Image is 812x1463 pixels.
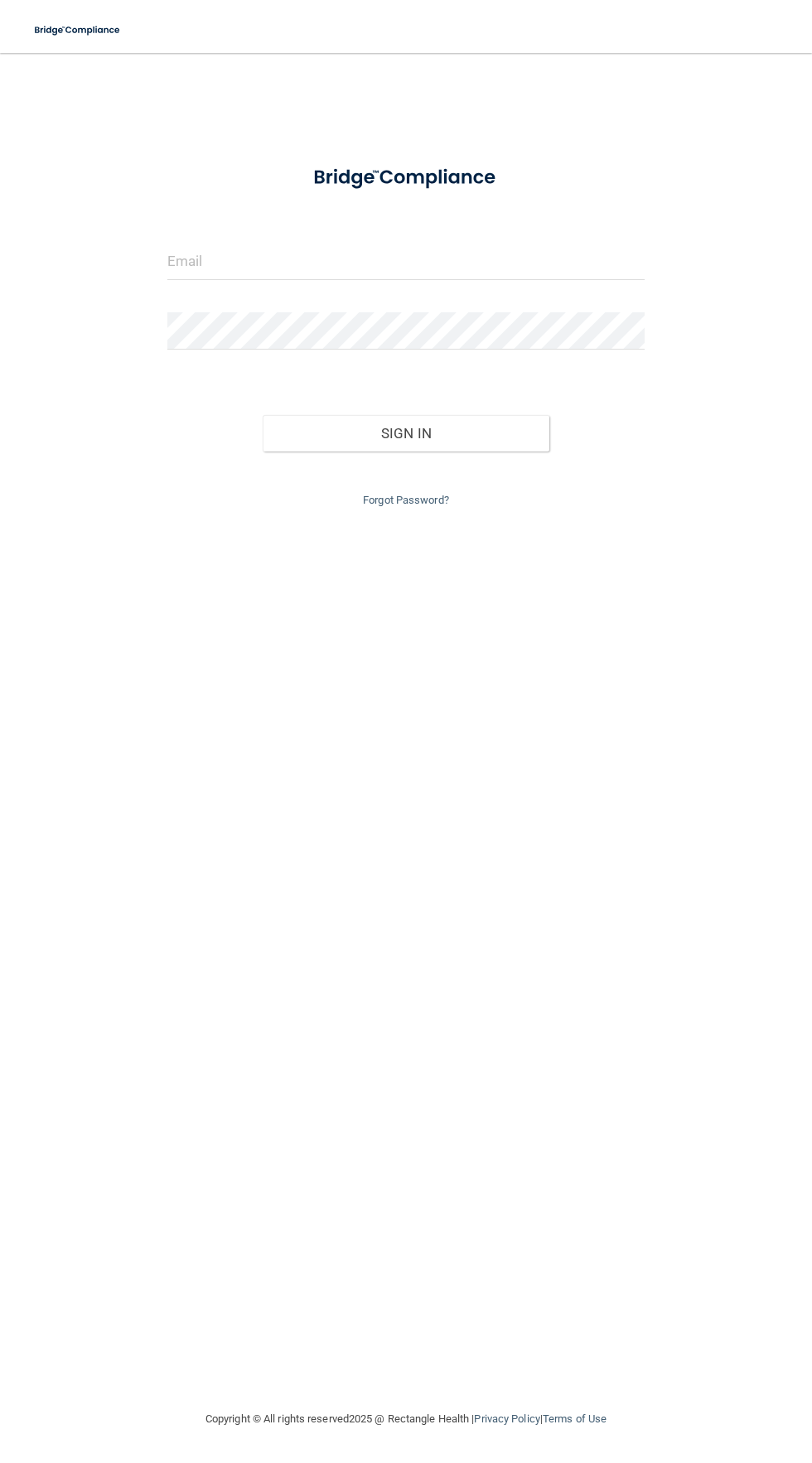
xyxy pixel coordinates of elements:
div: Copyright © All rights reserved 2025 @ Rectangle Health | | [104,1393,708,1446]
button: Sign In [263,415,549,451]
a: Forgot Password? [363,494,449,506]
a: Privacy Policy [474,1412,539,1425]
img: bridge_compliance_login_screen.278c3ca4.svg [293,152,520,203]
img: bridge_compliance_login_screen.278c3ca4.svg [25,13,131,47]
a: Terms of Use [543,1412,607,1425]
input: Email [167,243,645,280]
